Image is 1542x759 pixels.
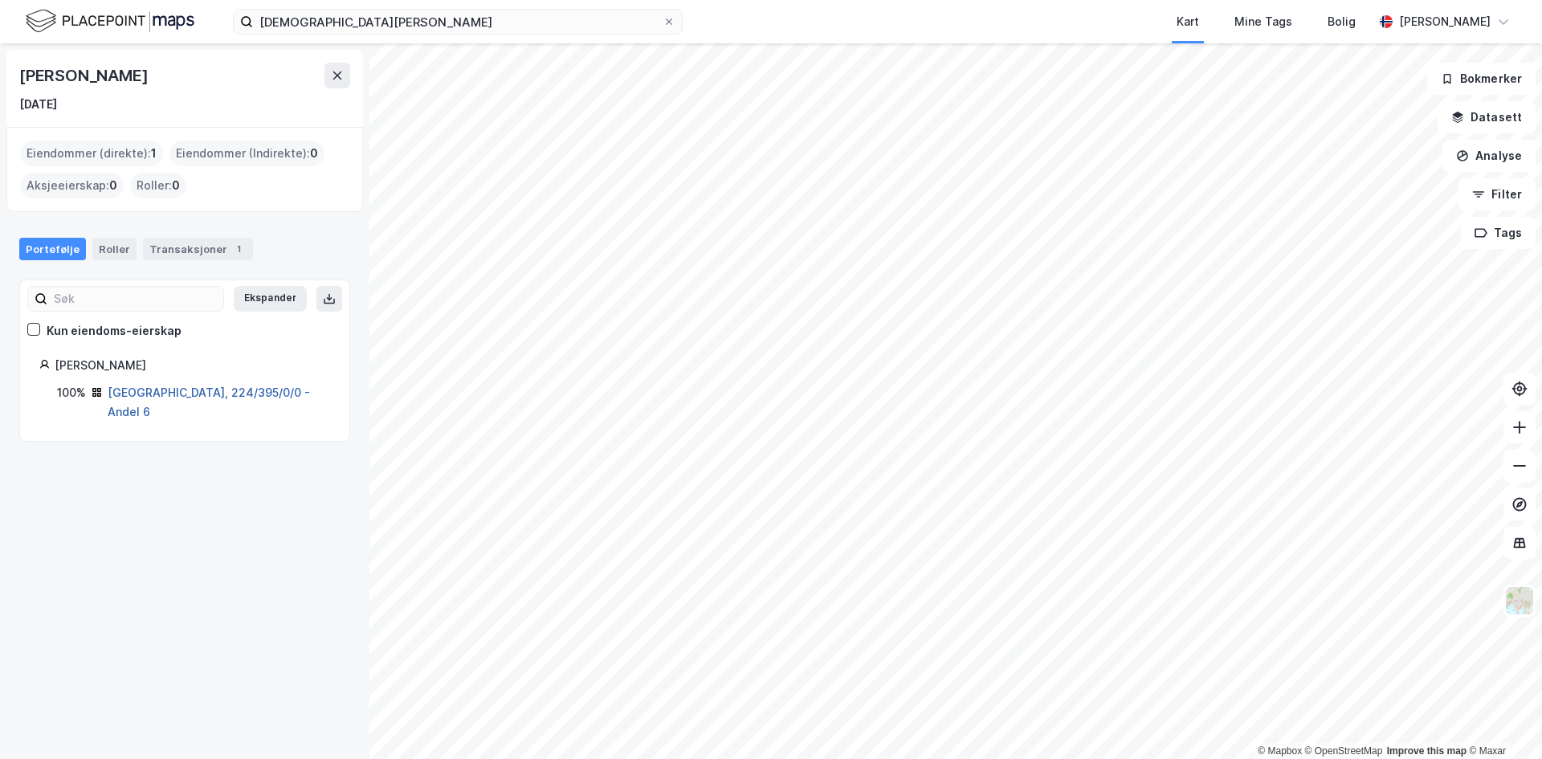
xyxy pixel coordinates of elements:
div: [DATE] [19,95,57,114]
span: 1 [151,144,157,163]
div: 100% [57,383,86,402]
button: Ekspander [234,286,307,312]
img: Z [1504,586,1535,616]
div: [PERSON_NAME] [1399,12,1491,31]
div: Mine Tags [1234,12,1292,31]
div: Portefølje [19,238,86,260]
div: Roller [92,238,137,260]
img: logo.f888ab2527a4732fd821a326f86c7f29.svg [26,7,194,35]
iframe: Chat Widget [1462,682,1542,759]
div: Eiendommer (direkte) : [20,141,163,166]
div: Kontrollprogram for chat [1462,682,1542,759]
span: 0 [310,144,318,163]
a: [GEOGRAPHIC_DATA], 224/395/0/0 - Andel 6 [108,386,310,418]
div: Transaksjoner [143,238,253,260]
div: [PERSON_NAME] [55,356,330,375]
a: Improve this map [1387,745,1467,757]
div: Kun eiendoms-eierskap [47,321,182,341]
div: Eiendommer (Indirekte) : [169,141,324,166]
button: Datasett [1438,101,1536,133]
button: Tags [1461,217,1536,249]
button: Analyse [1442,140,1536,172]
a: OpenStreetMap [1305,745,1383,757]
div: [PERSON_NAME] [19,63,151,88]
div: Aksjeeierskap : [20,173,124,198]
button: Filter [1458,178,1536,210]
div: Roller : [130,173,186,198]
div: 1 [230,241,247,257]
div: Kart [1177,12,1199,31]
input: Søk [47,287,223,311]
input: Søk på adresse, matrikkel, gårdeiere, leietakere eller personer [253,10,663,34]
button: Bokmerker [1427,63,1536,95]
a: Mapbox [1258,745,1302,757]
span: 0 [172,176,180,195]
div: Bolig [1328,12,1356,31]
span: 0 [109,176,117,195]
